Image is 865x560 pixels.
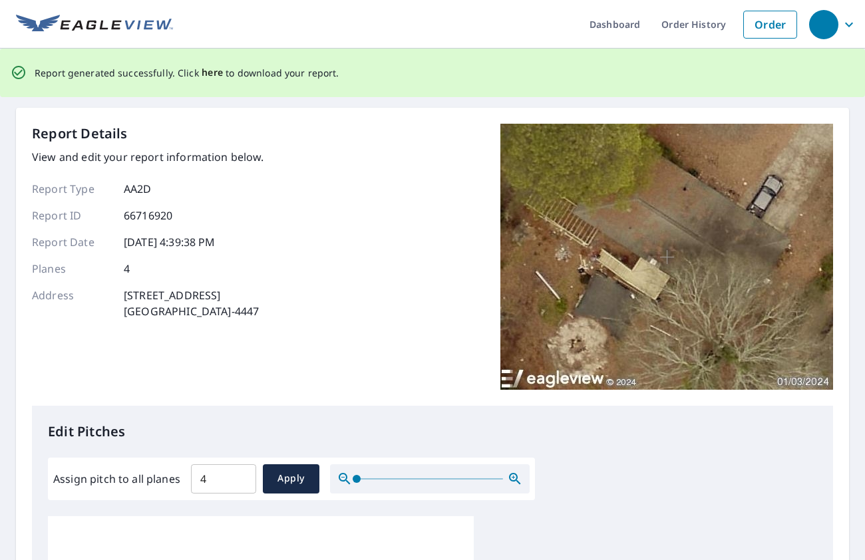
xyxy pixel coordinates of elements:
img: Top image [500,124,833,390]
p: AA2D [124,181,152,197]
p: View and edit your report information below. [32,149,264,165]
p: Planes [32,261,112,277]
a: Order [743,11,797,39]
p: 66716920 [124,208,172,223]
button: here [202,65,224,81]
p: Report Details [32,124,128,144]
p: Report ID [32,208,112,223]
input: 00.0 [191,460,256,497]
span: Apply [273,470,309,487]
p: [STREET_ADDRESS] [GEOGRAPHIC_DATA]-4447 [124,287,259,319]
p: Report Type [32,181,112,197]
img: EV Logo [16,15,173,35]
p: Edit Pitches [48,422,817,442]
p: [DATE] 4:39:38 PM [124,234,216,250]
p: Report generated successfully. Click to download your report. [35,65,339,81]
p: 4 [124,261,130,277]
p: Report Date [32,234,112,250]
button: Apply [263,464,319,493]
p: Address [32,287,112,319]
label: Assign pitch to all planes [53,471,180,487]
